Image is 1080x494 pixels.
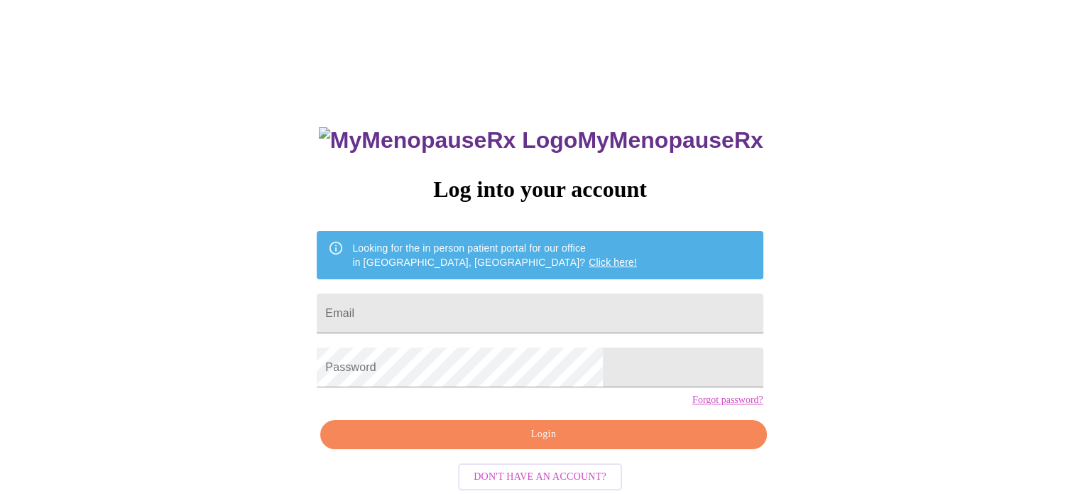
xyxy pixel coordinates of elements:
[352,235,637,275] div: Looking for the in person patient portal for our office in [GEOGRAPHIC_DATA], [GEOGRAPHIC_DATA]?
[474,468,606,486] span: Don't have an account?
[337,426,750,444] span: Login
[319,127,763,154] h3: MyMenopauseRx
[589,257,637,268] a: Click here!
[454,469,626,481] a: Don't have an account?
[320,420,766,449] button: Login
[458,463,622,491] button: Don't have an account?
[692,394,763,406] a: Forgot password?
[319,127,577,154] img: MyMenopauseRx Logo
[317,176,763,203] h3: Log into your account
